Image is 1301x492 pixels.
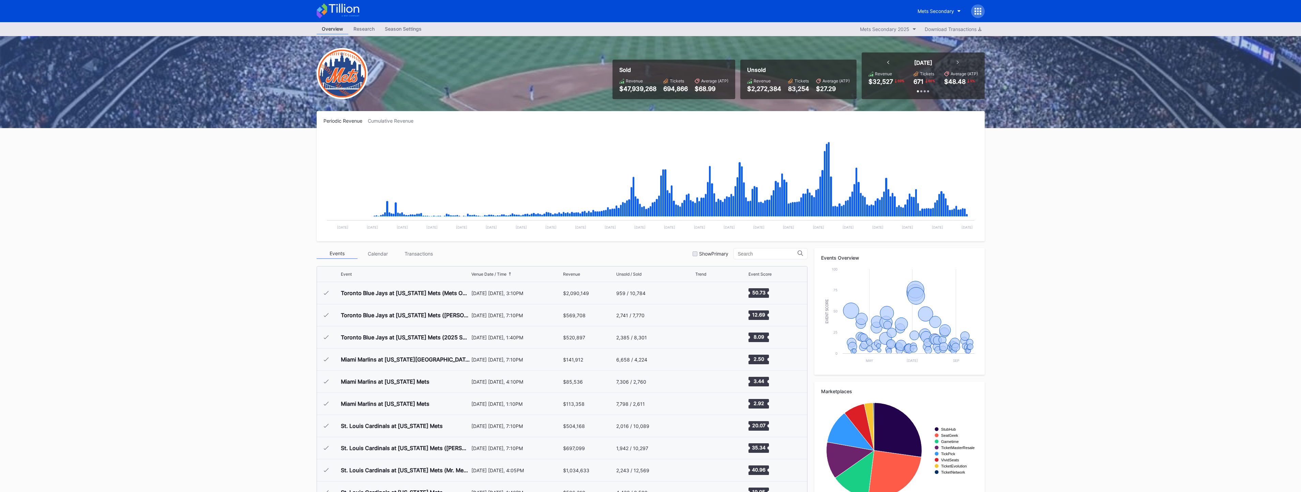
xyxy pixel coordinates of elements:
text: [DATE] [664,225,675,229]
svg: Chart title [695,329,716,346]
text: [DATE] [396,225,408,229]
text: [DATE] [634,225,646,229]
svg: Chart title [695,417,716,434]
div: $141,912 [563,357,583,363]
text: 2.50 [754,356,764,362]
div: Average (ATP) [822,78,850,83]
div: 694,866 [663,85,688,92]
div: [DATE] [DATE], 4:10PM [471,379,562,385]
button: Download Transactions [921,25,985,34]
div: Revenue [875,71,892,76]
div: $32,527 [868,78,893,85]
div: $504,168 [563,423,585,429]
text: 3.44 [754,378,764,384]
text: 12.69 [752,312,765,318]
div: Average (ATP) [951,71,978,76]
text: [DATE] [872,225,883,229]
text: TicketMasterResale [941,446,974,450]
text: 0 [835,351,837,355]
text: [DATE] [604,225,616,229]
div: 6,658 / 4,224 [616,357,647,363]
div: Calendar [358,248,398,259]
text: [DATE] [783,225,794,229]
text: May [866,358,873,363]
svg: Chart title [323,132,978,234]
div: [DATE] [914,59,932,66]
div: Tickets [920,71,934,76]
div: 1,942 / 10,297 [616,445,648,451]
a: Overview [317,24,348,34]
button: Mets Secondary 2025 [857,25,920,34]
div: $520,897 [563,335,585,340]
div: Average (ATP) [701,78,728,83]
text: Sep [953,358,959,363]
div: Mets Secondary 2025 [860,26,909,32]
div: Venue Date / Time [471,272,506,277]
div: [DATE] [DATE], 7:10PM [471,423,562,429]
text: 2.92 [754,400,764,406]
svg: Chart title [695,307,716,324]
svg: Chart title [695,285,716,302]
text: [DATE] [426,225,437,229]
div: St. Louis Cardinals at [US_STATE] Mets ([PERSON_NAME] Hoodie Jersey Giveaway) [341,445,470,451]
div: $113,358 [563,401,585,407]
div: [DATE] [DATE], 4:05PM [471,467,562,473]
text: 20.07 [752,422,766,428]
div: 7,306 / 2,760 [616,379,646,385]
div: $85,536 [563,379,583,385]
div: Toronto Blue Jays at [US_STATE] Mets (Mets Opening Day) [341,290,470,296]
svg: Chart title [821,266,978,368]
text: 75 [833,288,837,292]
text: TickPick [941,452,955,456]
div: 83,254 [788,85,809,92]
div: Marketplaces [821,388,978,394]
div: [DATE] [DATE], 7:10PM [471,312,562,318]
div: Download Transactions [925,26,981,32]
div: $2,090,149 [563,290,589,296]
div: Events Overview [821,255,978,261]
text: 100 [832,267,837,271]
a: Research [348,24,380,34]
text: [DATE] [545,225,556,229]
div: Show Primary [699,251,728,257]
text: [DATE] [515,225,527,229]
div: Tickets [670,78,684,83]
text: [DATE] [842,225,853,229]
img: New-York-Mets-Transparent.png [317,48,368,99]
text: [DATE] [813,225,824,229]
text: VividSeats [941,458,959,462]
svg: Chart title [695,440,716,457]
text: Gametime [941,440,959,444]
div: St. Louis Cardinals at [US_STATE] Mets [341,422,443,429]
div: 66 % [927,78,936,83]
text: [DATE] [456,225,467,229]
text: Event Score [825,299,829,323]
button: Mets Secondary [912,5,966,17]
div: 69 % [897,78,905,83]
div: $569,708 [563,312,586,318]
text: [DATE] [932,225,943,229]
div: Cumulative Revenue [368,118,419,124]
div: $1,034,633 [563,467,589,473]
div: $68.99 [695,85,728,92]
div: 7,798 / 2,611 [616,401,645,407]
div: Event [341,272,352,277]
div: Revenue [626,78,643,83]
div: Tickets [795,78,809,83]
text: [DATE] [902,225,913,229]
text: 25 [833,330,837,334]
div: [DATE] [DATE], 3:10PM [471,290,562,296]
div: [DATE] [DATE], 1:40PM [471,335,562,340]
div: $48.48 [944,78,966,85]
div: Unsold / Sold [616,272,641,277]
div: Periodic Revenue [323,118,368,124]
div: 2,243 / 12,569 [616,467,649,473]
div: Transactions [398,248,439,259]
div: 9 % [969,78,975,83]
div: Miami Marlins at [US_STATE][GEOGRAPHIC_DATA] (Bark at the Park) [341,356,470,363]
text: [DATE] [337,225,348,229]
div: St. Louis Cardinals at [US_STATE] Mets (Mr. Met Empire State Building Bobblehead Giveaway) [341,467,470,474]
text: 8.09 [754,334,764,340]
